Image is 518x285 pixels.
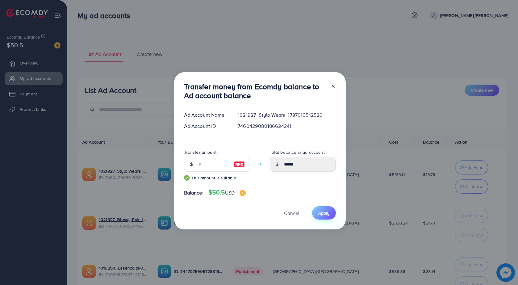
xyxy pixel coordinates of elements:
div: Ad Account ID [179,123,233,130]
span: Cancel [284,210,299,216]
h3: Transfer money from Ecomdy balance to Ad account balance [184,82,326,100]
div: 7460429080186634241 [233,123,340,130]
label: Total balance in ad account [270,149,325,155]
img: image [240,190,246,196]
label: Transfer amount [184,149,216,155]
h4: $50.5 [208,189,246,196]
span: Balance: [184,189,203,196]
img: image [234,161,245,168]
button: Apply [312,206,336,220]
span: USD [225,189,235,196]
div: Ad Account Name [179,111,233,119]
span: Apply [318,210,330,216]
button: Cancel [276,206,307,220]
div: 1021927_Stylo Wears_1737016512530 [233,111,340,119]
small: This amount is suitable [184,175,250,181]
img: guide [184,175,190,181]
